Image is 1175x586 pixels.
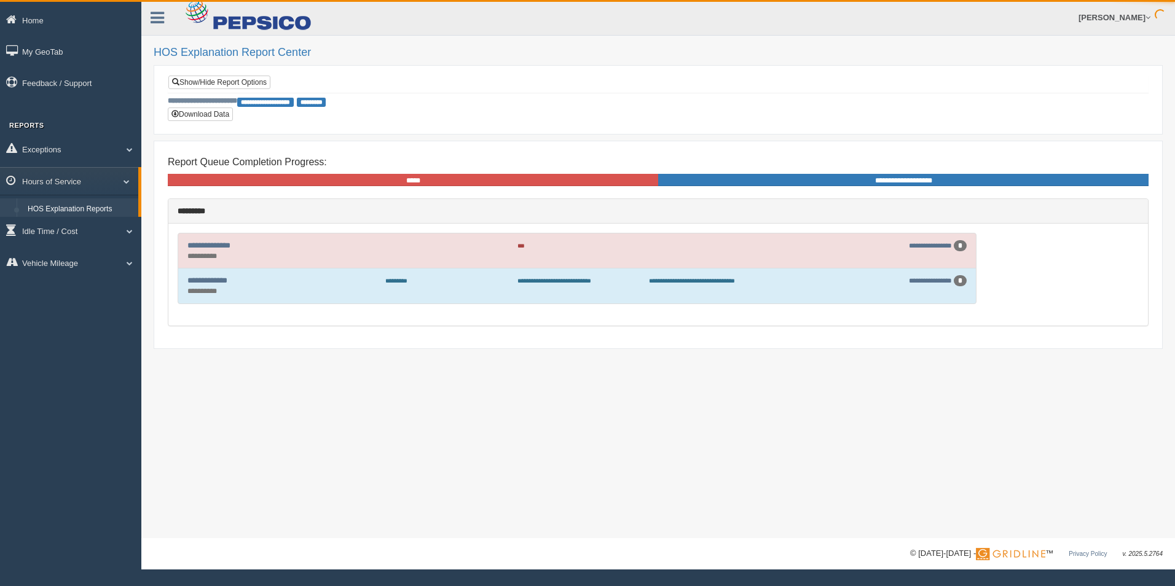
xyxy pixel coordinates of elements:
h2: HOS Explanation Report Center [154,47,1163,59]
a: Privacy Policy [1069,550,1107,557]
div: © [DATE]-[DATE] - ™ [910,547,1163,560]
h4: Report Queue Completion Progress: [168,157,1149,168]
img: Gridline [976,548,1045,560]
a: HOS Explanation Reports [22,198,138,221]
span: v. 2025.5.2764 [1123,550,1163,557]
button: Download Data [168,107,233,121]
a: Show/Hide Report Options [168,76,270,89]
